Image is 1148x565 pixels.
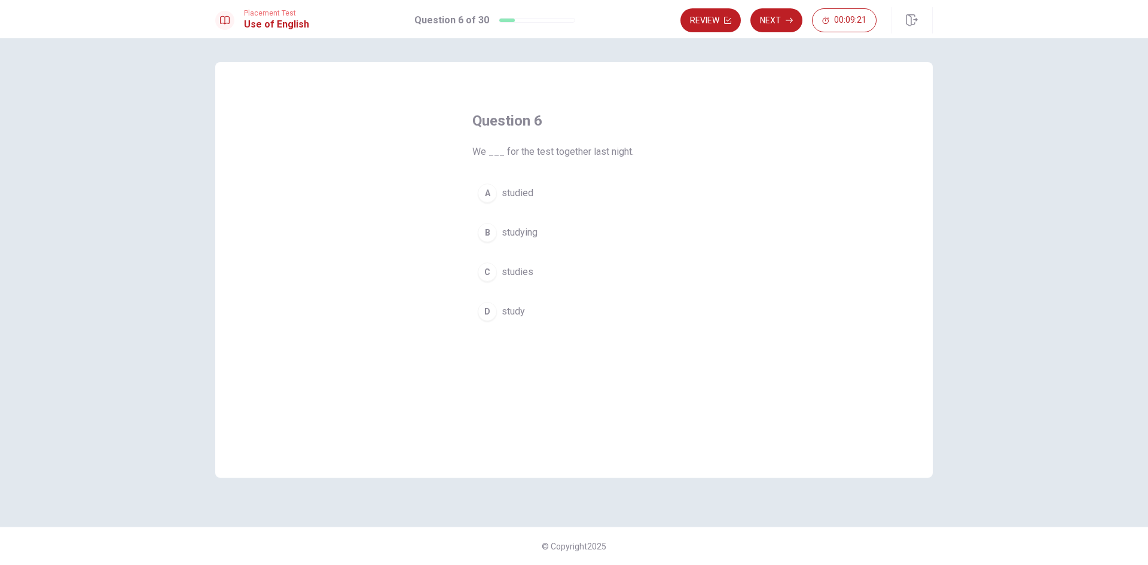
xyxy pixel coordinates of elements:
div: B [478,223,497,242]
span: study [502,304,525,319]
button: 00:09:21 [812,8,877,32]
button: Astudied [472,178,676,208]
h4: Question 6 [472,111,676,130]
button: Review [680,8,741,32]
div: A [478,184,497,203]
span: studied [502,186,533,200]
span: Placement Test [244,9,309,17]
button: Cstudies [472,257,676,287]
div: D [478,302,497,321]
span: We ___ for the test together last night. [472,145,676,159]
span: studying [502,225,538,240]
button: Bstudying [472,218,676,248]
div: C [478,262,497,282]
h1: Question 6 of 30 [414,13,489,28]
span: studies [502,265,533,279]
button: Dstudy [472,297,676,326]
h1: Use of English [244,17,309,32]
span: © Copyright 2025 [542,542,606,551]
button: Next [750,8,802,32]
span: 00:09:21 [834,16,866,25]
